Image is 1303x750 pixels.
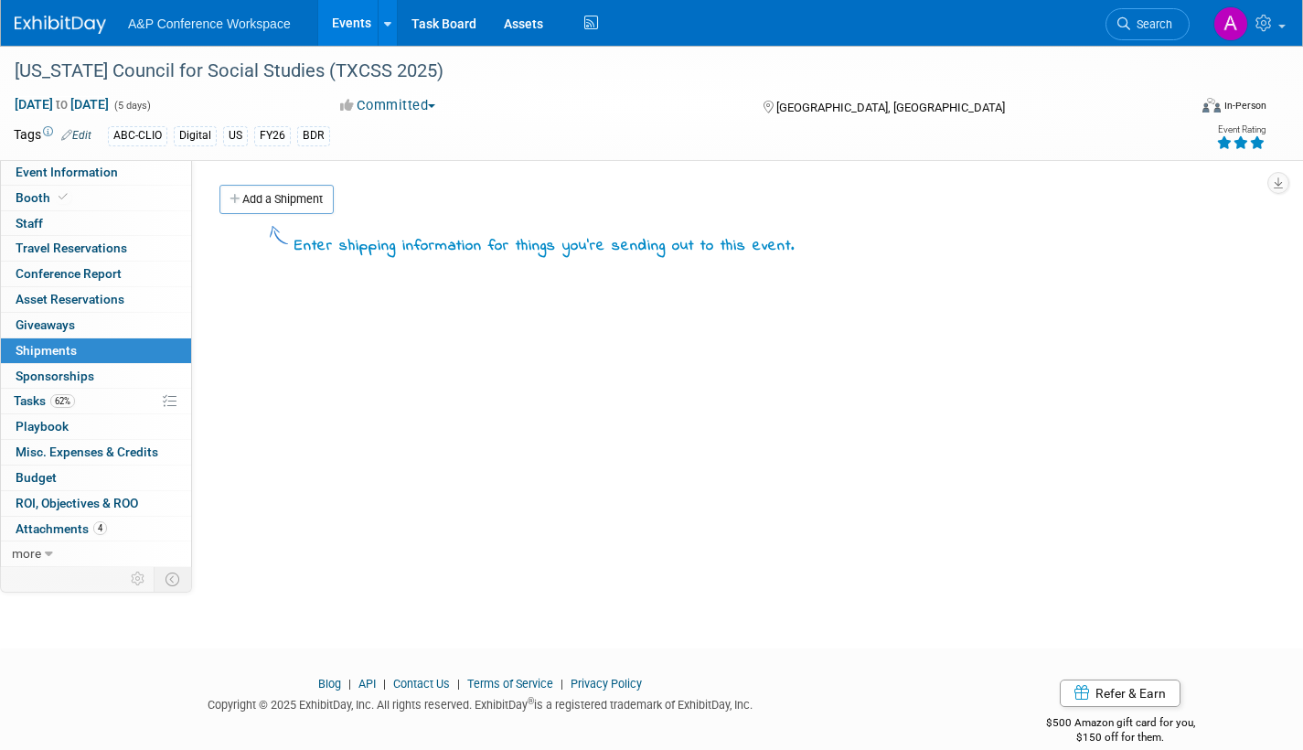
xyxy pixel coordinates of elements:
[528,696,534,706] sup: ®
[334,96,443,115] button: Committed
[16,216,43,230] span: Staff
[1,491,191,516] a: ROI, Objectives & ROO
[16,343,77,358] span: Shipments
[571,677,642,691] a: Privacy Policy
[123,567,155,591] td: Personalize Event Tab Strip
[15,16,106,34] img: ExhibitDay
[50,394,75,408] span: 62%
[254,126,291,145] div: FY26
[1,541,191,566] a: more
[16,445,158,459] span: Misc. Expenses & Credits
[1,466,191,490] a: Budget
[1,211,191,236] a: Staff
[16,241,127,255] span: Travel Reservations
[344,677,356,691] span: |
[1,262,191,286] a: Conference Report
[61,129,91,142] a: Edit
[297,126,330,145] div: BDR
[1216,125,1266,134] div: Event Rating
[16,470,57,485] span: Budget
[1213,6,1248,41] img: Amanda Oney
[358,677,376,691] a: API
[1202,98,1221,112] img: Format-Inperson.png
[53,97,70,112] span: to
[1,338,191,363] a: Shipments
[174,126,217,145] div: Digital
[112,100,151,112] span: (5 days)
[1,186,191,210] a: Booth
[1,287,191,312] a: Asset Reservations
[93,521,107,535] span: 4
[1,160,191,185] a: Event Information
[16,419,69,434] span: Playbook
[14,692,946,713] div: Copyright © 2025 ExhibitDay, Inc. All rights reserved. ExhibitDay is a registered trademark of Ex...
[1,236,191,261] a: Travel Reservations
[393,677,450,691] a: Contact Us
[59,192,68,202] i: Booth reservation complete
[8,55,1159,88] div: [US_STATE] Council for Social Studies (TXCSS 2025)
[1,517,191,541] a: Attachments4
[12,546,41,561] span: more
[1223,99,1266,112] div: In-Person
[14,96,110,112] span: [DATE] [DATE]
[379,677,390,691] span: |
[1081,95,1266,123] div: Event Format
[128,16,291,31] span: A&P Conference Workspace
[776,101,1005,114] span: [GEOGRAPHIC_DATA], [GEOGRAPHIC_DATA]
[1,313,191,337] a: Giveaways
[1,414,191,439] a: Playbook
[16,165,118,179] span: Event Information
[16,190,71,205] span: Booth
[1105,8,1190,40] a: Search
[467,677,553,691] a: Terms of Service
[223,126,248,145] div: US
[974,730,1266,745] div: $150 off for them.
[14,125,91,146] td: Tags
[1130,17,1172,31] span: Search
[14,393,75,408] span: Tasks
[16,266,122,281] span: Conference Report
[108,126,167,145] div: ABC-CLIO
[1,389,191,413] a: Tasks62%
[974,703,1266,745] div: $500 Amazon gift card for you,
[556,677,568,691] span: |
[294,236,795,258] div: Enter shipping information for things you're sending out to this event.
[1,440,191,465] a: Misc. Expenses & Credits
[1060,680,1180,707] a: Refer & Earn
[16,292,124,306] span: Asset Reservations
[1,364,191,389] a: Sponsorships
[16,317,75,332] span: Giveaways
[155,567,192,591] td: Toggle Event Tabs
[219,185,334,214] a: Add a Shipment
[16,496,138,510] span: ROI, Objectives & ROO
[16,521,107,536] span: Attachments
[16,369,94,383] span: Sponsorships
[318,677,341,691] a: Blog
[453,677,465,691] span: |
